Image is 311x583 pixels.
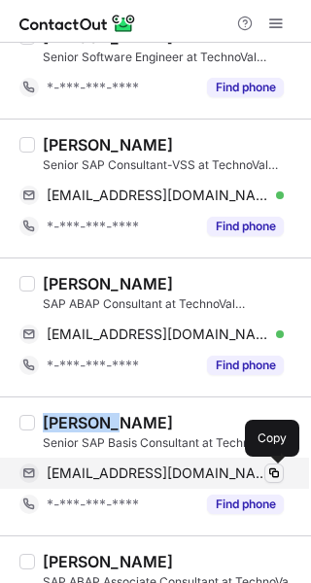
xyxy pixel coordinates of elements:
[43,49,299,66] div: Senior Software Engineer at TechnoVal Information Systems
[19,12,136,35] img: ContactOut v5.3.10
[43,274,173,293] div: [PERSON_NAME]
[207,78,284,97] button: Reveal Button
[207,356,284,375] button: Reveal Button
[47,187,269,204] span: [EMAIL_ADDRESS][DOMAIN_NAME]
[47,464,269,482] span: [EMAIL_ADDRESS][DOMAIN_NAME]
[47,326,269,343] span: [EMAIL_ADDRESS][DOMAIN_NAME]
[43,434,299,452] div: Senior SAP Basis Consultant at TechnoVal Information Systems
[43,295,299,313] div: SAP ABAP Consultant at TechnoVal Information Systems
[207,217,284,236] button: Reveal Button
[43,156,299,174] div: Senior SAP Consultant-VSS at TechnoVal Information Systems
[43,413,173,432] div: [PERSON_NAME]
[207,495,284,514] button: Reveal Button
[43,135,173,154] div: [PERSON_NAME]
[43,552,173,571] div: [PERSON_NAME]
